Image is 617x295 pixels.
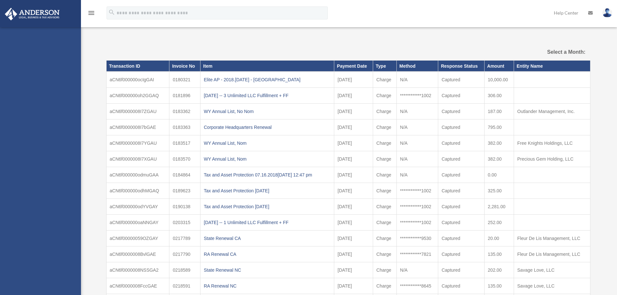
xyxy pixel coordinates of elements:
[373,119,397,135] td: Charge
[169,61,200,72] th: Invoice No
[204,234,331,243] div: State Renewal CA
[200,61,334,72] th: Item
[334,151,373,167] td: [DATE]
[397,72,438,88] td: N/A
[169,72,200,88] td: 0180321
[169,278,200,294] td: 0218591
[438,135,485,151] td: Captured
[204,139,331,148] div: WY Annual List, Nom
[169,199,200,215] td: 0190138
[334,135,373,151] td: [DATE]
[438,104,485,119] td: Captured
[169,151,200,167] td: 0183570
[204,107,331,116] div: WY Annual List, No Nom
[485,262,514,278] td: 202.00
[485,88,514,104] td: 306.00
[169,167,200,183] td: 0184864
[204,266,331,275] div: State Renewal NC
[438,231,485,246] td: Captured
[397,167,438,183] td: N/A
[106,183,169,199] td: aCN6f000000odhMGAQ
[334,231,373,246] td: [DATE]
[373,167,397,183] td: Charge
[438,183,485,199] td: Captured
[204,281,331,290] div: RA Renewal NC
[169,88,200,104] td: 0181896
[514,246,590,262] td: Fleur De Lis Management, LLC
[397,151,438,167] td: N/A
[373,183,397,199] td: Charge
[514,262,590,278] td: Savage Love, LLC
[438,167,485,183] td: Captured
[106,215,169,231] td: aCN6f000000oaNNGAY
[106,167,169,183] td: aCN6f000000odmuGAA
[204,154,331,164] div: WY Annual List, Nom
[106,246,169,262] td: aCN6f0000008BvlGAE
[514,135,590,151] td: Free Knights Holdings, LLC
[334,72,373,88] td: [DATE]
[485,246,514,262] td: 135.00
[334,104,373,119] td: [DATE]
[3,8,62,20] img: Anderson Advisors Platinum Portal
[334,199,373,215] td: [DATE]
[204,75,331,84] div: Elite AP - 2018.[DATE] - [GEOGRAPHIC_DATA]
[438,215,485,231] td: Captured
[169,231,200,246] td: 0217789
[169,183,200,199] td: 0189623
[485,119,514,135] td: 795.00
[106,262,169,278] td: aCN6f0000008NSSGA2
[204,250,331,259] div: RA Renewal CA
[397,135,438,151] td: N/A
[334,61,373,72] th: Payment Date
[334,88,373,104] td: [DATE]
[334,262,373,278] td: [DATE]
[334,119,373,135] td: [DATE]
[514,61,590,72] th: Entity Name
[334,278,373,294] td: [DATE]
[169,119,200,135] td: 0183363
[169,215,200,231] td: 0203315
[169,104,200,119] td: 0183362
[108,9,115,16] i: search
[438,246,485,262] td: Captured
[204,123,331,132] div: Corporate Headquarters Renewal
[397,104,438,119] td: N/A
[373,104,397,119] td: Charge
[334,215,373,231] td: [DATE]
[397,61,438,72] th: Method
[106,88,169,104] td: aCN6f000000oh2GGAQ
[169,135,200,151] td: 0183517
[438,61,485,72] th: Response Status
[438,88,485,104] td: Captured
[87,11,95,17] a: menu
[438,119,485,135] td: Captured
[373,72,397,88] td: Charge
[485,231,514,246] td: 20.00
[397,262,438,278] td: N/A
[485,72,514,88] td: 10,000.00
[87,9,95,17] i: menu
[106,151,169,167] td: aCN6f0000008I7XGAU
[373,151,397,167] td: Charge
[106,104,169,119] td: aCN6f0000008I7ZGAU
[373,231,397,246] td: Charge
[106,72,169,88] td: aCN6f000000ocIgGAI
[204,186,331,195] div: Tax and Asset Protection [DATE]
[485,183,514,199] td: 325.00
[373,61,397,72] th: Type
[485,167,514,183] td: 0.00
[106,119,169,135] td: aCN6f0000008I7bGAE
[106,278,169,294] td: aCN6f0000008FccGAE
[485,199,514,215] td: 2,281.00
[373,262,397,278] td: Charge
[485,278,514,294] td: 135.00
[334,167,373,183] td: [DATE]
[106,231,169,246] td: aCN6f00000059OZGAY
[514,231,590,246] td: Fleur De Lis Management, LLC
[438,262,485,278] td: Captured
[485,215,514,231] td: 252.00
[397,119,438,135] td: N/A
[373,88,397,104] td: Charge
[334,183,373,199] td: [DATE]
[438,151,485,167] td: Captured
